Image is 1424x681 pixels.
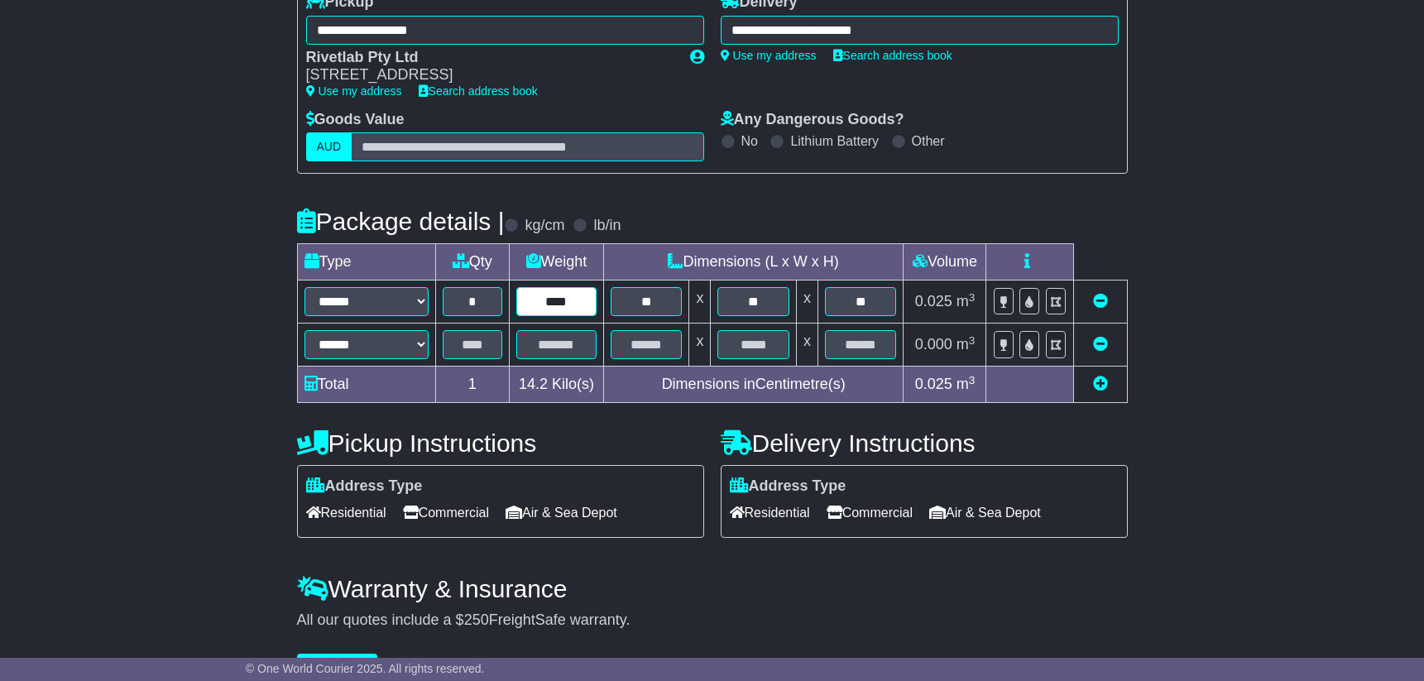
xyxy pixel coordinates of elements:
label: kg/cm [525,217,564,235]
span: Residential [306,500,386,525]
label: AUD [306,132,352,161]
a: Add new item [1093,376,1108,392]
h4: Package details | [297,208,505,235]
span: Air & Sea Depot [929,500,1041,525]
span: 0.025 [915,293,952,309]
h4: Delivery Instructions [721,429,1128,457]
td: Qty [435,244,509,281]
td: Type [297,244,435,281]
td: Dimensions (L x W x H) [603,244,904,281]
td: Volume [904,244,986,281]
a: Search address book [833,49,952,62]
span: 0.025 [915,376,952,392]
a: Remove this item [1093,293,1108,309]
label: Address Type [306,477,423,496]
td: x [689,324,711,367]
span: m [957,336,976,352]
td: x [796,281,817,324]
div: [STREET_ADDRESS] [306,66,674,84]
label: lb/in [593,217,621,235]
sup: 3 [969,334,976,347]
td: Weight [509,244,603,281]
h4: Warranty & Insurance [297,575,1128,602]
span: © One World Courier 2025. All rights reserved. [246,662,485,675]
a: Remove this item [1093,336,1108,352]
label: Goods Value [306,111,405,129]
label: No [741,133,758,149]
a: Use my address [721,49,817,62]
span: Residential [730,500,810,525]
span: Commercial [403,500,489,525]
td: Total [297,367,435,403]
span: Commercial [827,500,913,525]
a: Use my address [306,84,402,98]
label: Lithium Battery [790,133,879,149]
span: 0.000 [915,336,952,352]
span: m [957,376,976,392]
td: 1 [435,367,509,403]
sup: 3 [969,291,976,304]
label: Address Type [730,477,846,496]
td: Dimensions in Centimetre(s) [603,367,904,403]
span: Air & Sea Depot [506,500,617,525]
td: x [796,324,817,367]
label: Other [912,133,945,149]
span: m [957,293,976,309]
td: Kilo(s) [509,367,603,403]
td: x [689,281,711,324]
a: Search address book [419,84,538,98]
div: All our quotes include a $ FreightSafe warranty. [297,611,1128,630]
div: Rivetlab Pty Ltd [306,49,674,67]
h4: Pickup Instructions [297,429,704,457]
sup: 3 [969,374,976,386]
label: Any Dangerous Goods? [721,111,904,129]
span: 250 [464,611,489,628]
span: 14.2 [519,376,548,392]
